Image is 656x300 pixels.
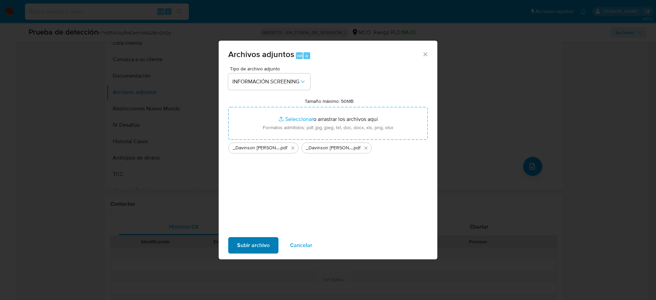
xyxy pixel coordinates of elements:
font: Archivos adjuntos [228,48,294,60]
font: .pdf [279,144,287,151]
span: _Davinson [PERSON_NAME] lavado de dinero - Buscar con Google [306,145,353,151]
font: .pdf [353,144,360,151]
span: Tipo de archivo adjunto [230,66,312,71]
font: Cancelar [290,237,312,254]
font: a [305,52,308,59]
ul: Archivos seleccionados [228,140,428,153]
label: Tamaño máximo: 50MB [305,98,354,104]
font: Todo [294,52,304,59]
span: _Davinson [PERSON_NAME] - Buscar con Google [233,145,279,151]
span: Subir archivo [237,238,270,253]
font: INFORMACIÓN SCREENING [232,78,299,85]
button: Subir archivo [228,237,278,254]
button: Eliminar _Davinson Fabián Benítez González_ lavado de dinero - Buscar con Google.pdf [362,144,370,152]
button: Cancelar [281,237,321,254]
button: INFORMACIÓN SCREENING [228,73,310,90]
button: Eliminar _Davinson Fabián Benítez González_ - Buscar con Google.pdf [289,144,297,152]
button: Cerrar [422,51,428,57]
